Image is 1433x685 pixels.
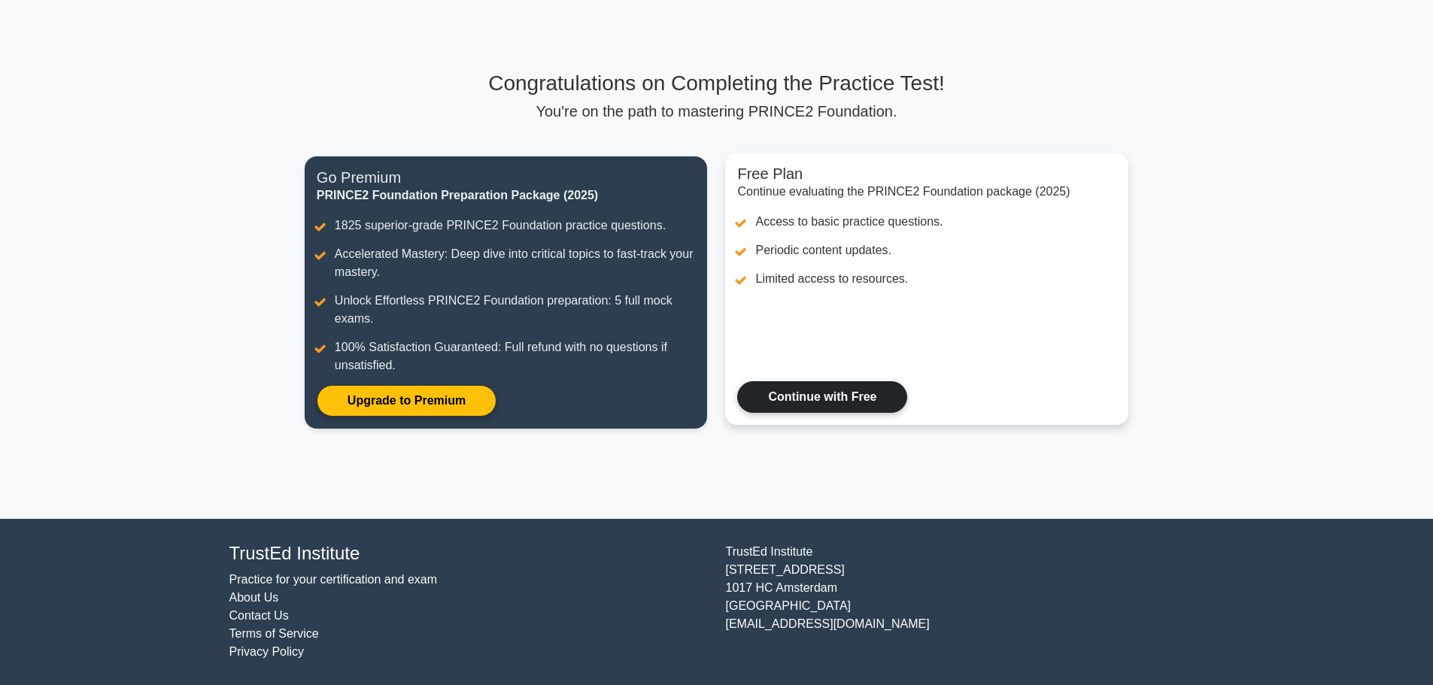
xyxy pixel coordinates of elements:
[305,102,1128,120] p: You're on the path to mastering PRINCE2 Foundation.
[317,385,496,417] a: Upgrade to Premium
[737,381,907,413] a: Continue with Free
[305,71,1128,96] h3: Congratulations on Completing the Practice Test!
[229,573,438,586] a: Practice for your certification and exam
[229,609,289,622] a: Contact Us
[229,645,305,658] a: Privacy Policy
[229,591,279,604] a: About Us
[229,543,708,565] h4: TrustEd Institute
[717,543,1213,661] div: TrustEd Institute [STREET_ADDRESS] 1017 HC Amsterdam [GEOGRAPHIC_DATA] [EMAIL_ADDRESS][DOMAIN_NAME]
[229,627,319,640] a: Terms of Service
